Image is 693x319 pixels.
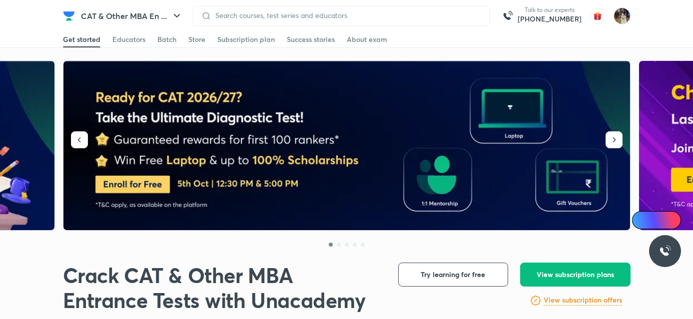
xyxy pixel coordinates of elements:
a: Subscription plan [217,31,275,47]
div: Store [188,34,205,44]
div: Get started [63,34,100,44]
div: About exam [347,34,387,44]
a: Ai Doubts [632,211,681,229]
div: Batch [157,34,176,44]
a: [PHONE_NUMBER] [518,14,582,24]
span: Ai Doubts [649,216,675,224]
span: Try learning for free [421,270,485,280]
img: Company Logo [63,10,75,22]
input: Search courses, test series and educators [211,11,481,19]
h6: View subscription offers [544,295,622,306]
h1: Crack CAT & Other MBA Entrance Tests with Unacademy [63,263,382,313]
button: Try learning for free [398,263,508,287]
a: Get started [63,31,100,47]
div: Success stories [287,34,335,44]
a: Store [188,31,205,47]
img: ttu [659,245,671,257]
a: Educators [112,31,145,47]
img: Icon [638,216,646,224]
span: View subscription plans [537,270,614,280]
img: avatar [590,8,606,24]
div: Subscription plan [217,34,275,44]
a: View subscription offers [544,295,622,307]
a: Batch [157,31,176,47]
div: Educators [112,34,145,44]
a: About exam [347,31,387,47]
a: Success stories [287,31,335,47]
img: kanak goel [614,7,631,24]
button: View subscription plans [520,263,631,287]
p: Talk to our experts [518,6,582,14]
button: CAT & Other MBA En ... [75,6,189,26]
img: call-us [498,6,518,26]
